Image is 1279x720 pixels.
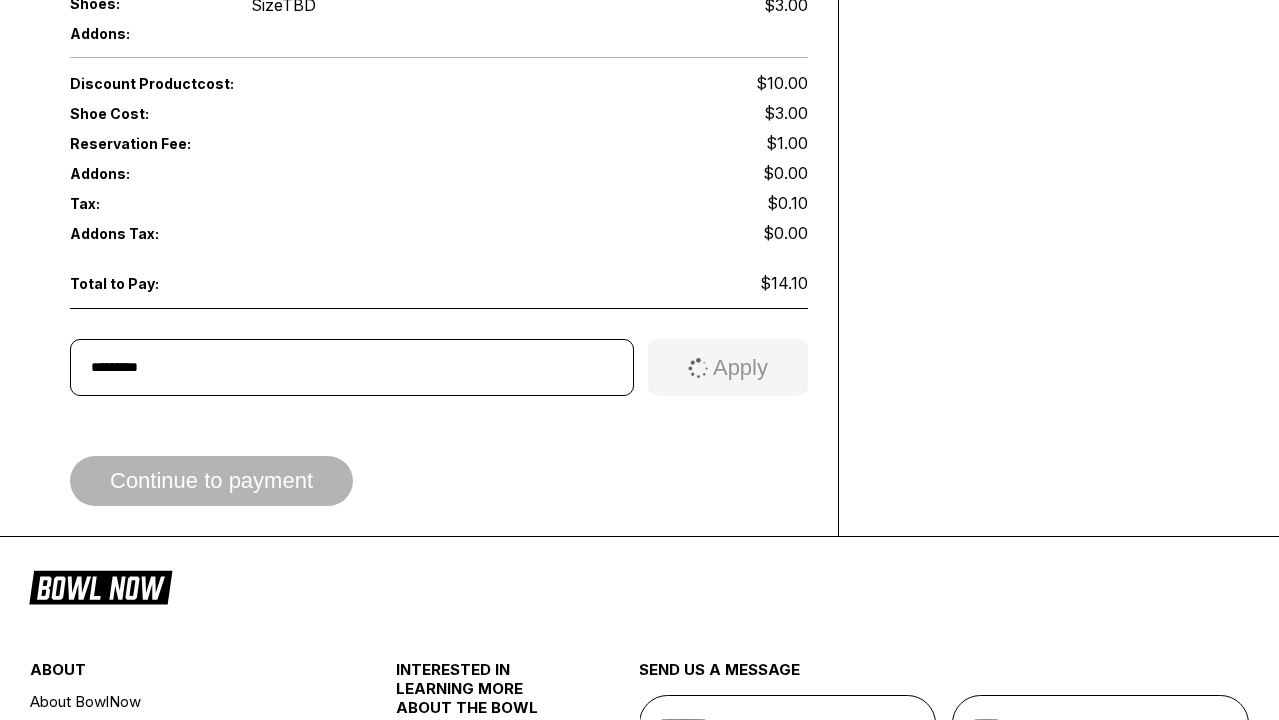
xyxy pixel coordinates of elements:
[763,223,808,243] span: $0.00
[764,103,808,123] span: $3.00
[70,135,440,152] span: Reservation Fee:
[766,133,808,153] span: $1.00
[760,273,808,293] span: $14.10
[70,195,218,212] span: Tax:
[70,75,440,92] span: Discount Product cost:
[30,689,335,714] a: About BowlNow
[70,105,218,122] span: Shoe Cost:
[763,163,808,183] span: $0.00
[70,25,218,42] span: Addons:
[639,660,1249,695] div: send us a message
[767,193,808,213] span: $0.10
[756,73,808,93] span: $10.00
[70,165,218,182] span: Addons:
[30,660,335,689] div: about
[70,275,218,292] span: Total to Pay:
[70,225,218,242] span: Addons Tax:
